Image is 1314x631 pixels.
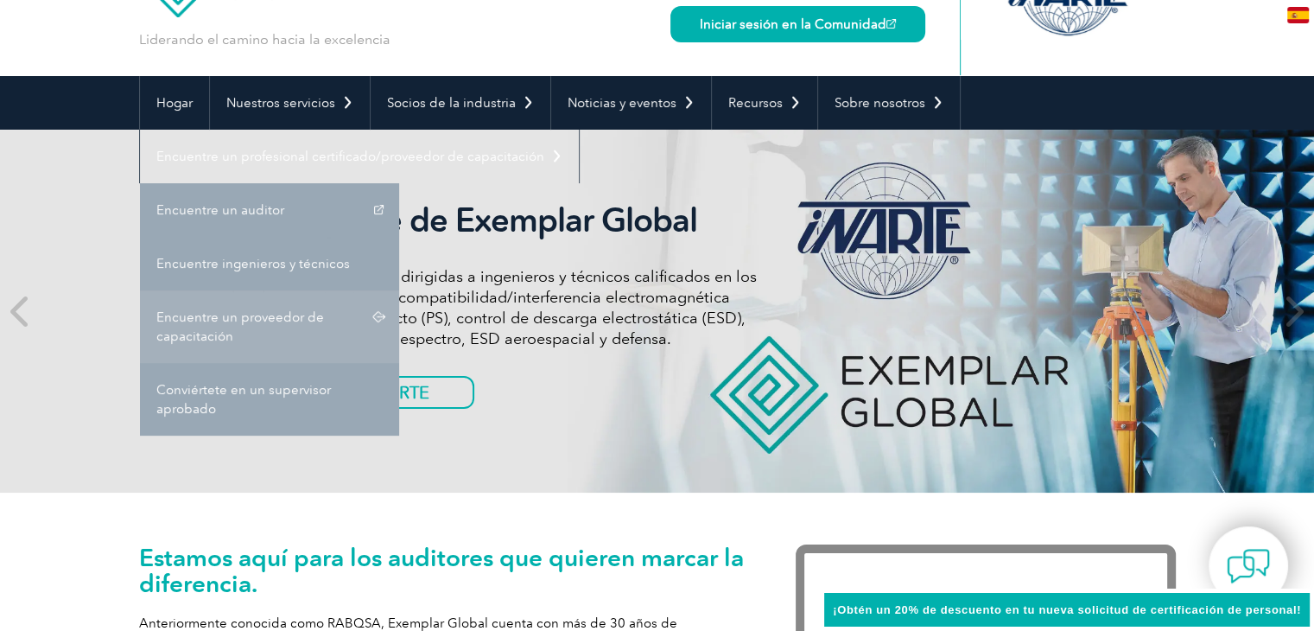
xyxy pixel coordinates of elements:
a: Recursos [712,76,817,130]
font: ¡Obtén un 20% de descuento en tu nueva solicitud de certificación de personal! [833,603,1301,616]
a: Sobre nosotros [818,76,960,130]
a: Encuentre un proveedor de capacitación [140,290,399,363]
font: Estamos aquí para los auditores que quieren marcar la diferencia. [139,543,744,598]
img: es [1287,7,1309,23]
a: Noticias y eventos [551,76,711,130]
font: iNARTE es parte de Exemplar Global [165,201,697,240]
font: Conviértete en un supervisor aprobado [156,382,331,417]
img: open_square.png [886,19,896,29]
a: Conviértete en un supervisor aprobado [140,363,399,436]
font: Socios de la industria [387,95,516,111]
a: Encuentre ingenieros y técnicos [140,237,399,290]
font: Encuentre un auditor [156,202,284,218]
a: Encuentre un profesional certificado/proveedor de capacitación [140,130,579,183]
font: Nuestros servicios [226,95,335,111]
a: Iniciar sesión en la Comunidad [670,6,925,42]
a: Hogar [140,76,209,130]
font: Liderando el camino hacia la excelencia [139,31,390,48]
font: Hogar [156,95,193,111]
font: Noticias y eventos [568,95,676,111]
a: Encuentre un auditor [140,183,399,237]
font: Encuentre un profesional certificado/proveedor de capacitación [156,149,544,164]
font: Encuentre un proveedor de capacitación [156,309,324,344]
img: contact-chat.png [1227,545,1270,588]
font: Las certificaciones iNARTE están dirigidas a ingenieros y técnicos calificados en los campos de t... [165,267,757,348]
font: Iniciar sesión en la Comunidad [700,16,886,32]
a: Socios de la industria [371,76,550,130]
font: Recursos [728,95,783,111]
a: Nuestros servicios [210,76,370,130]
font: Encuentre ingenieros y técnicos [156,256,350,271]
font: Sobre nosotros [835,95,925,111]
